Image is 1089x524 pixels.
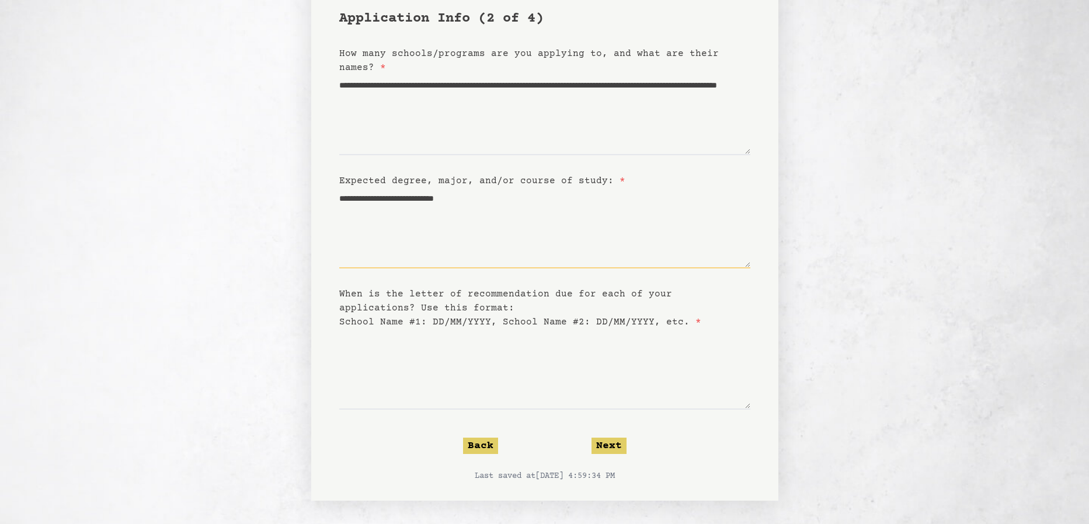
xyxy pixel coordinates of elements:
label: Expected degree, major, and/or course of study: [339,176,625,186]
h1: Application Info (2 of 4) [339,9,750,28]
button: Next [592,438,627,454]
label: How many schools/programs are you applying to, and what are their names? [339,48,719,73]
p: Last saved at [DATE] 4:59:34 PM [339,470,750,482]
label: When is the letter of recommendation due for each of your applications? Use this format: School N... [339,289,701,327]
button: Back [463,438,498,454]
